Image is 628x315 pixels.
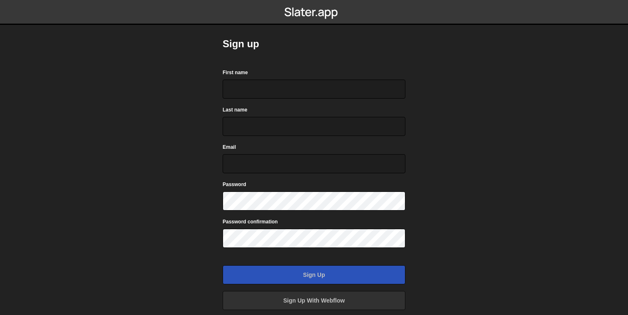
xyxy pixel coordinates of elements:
[223,291,405,310] a: Sign up with Webflow
[223,37,405,51] h2: Sign up
[223,218,278,226] label: Password confirmation
[223,143,236,151] label: Email
[223,180,246,189] label: Password
[223,68,248,77] label: First name
[223,106,247,114] label: Last name
[223,265,405,284] input: Sign up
